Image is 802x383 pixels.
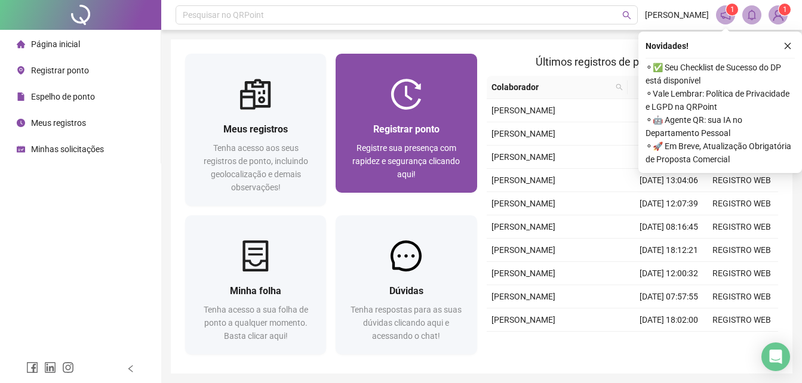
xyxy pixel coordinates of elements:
[705,262,778,285] td: REGISTRO WEB
[17,119,25,127] span: clock-circle
[705,239,778,262] td: REGISTRO WEB
[44,362,56,373] span: linkedin
[31,92,95,101] span: Espelho de ponto
[645,8,709,21] span: [PERSON_NAME]
[17,92,25,101] span: file
[17,66,25,75] span: environment
[536,55,729,68] span: Últimos registros de ponto sincronizados
[491,268,555,278] span: [PERSON_NAME]
[646,87,795,113] span: ⚬ Vale Lembrar: Política de Privacidade e LGPD na QRPoint
[31,66,89,75] span: Registrar ponto
[632,122,705,146] td: [DATE] 07:14:26
[761,342,790,371] div: Open Intercom Messenger
[491,315,555,325] span: [PERSON_NAME]
[720,10,731,20] span: notification
[730,5,735,14] span: 1
[373,123,440,135] span: Registrar ponto
[17,40,25,48] span: home
[491,292,555,301] span: [PERSON_NAME]
[491,245,555,255] span: [PERSON_NAME]
[632,169,705,192] td: [DATE] 13:04:06
[783,42,792,50] span: close
[632,99,705,122] td: [DATE] 12:59:58
[646,113,795,140] span: ⚬ 🤖 Agente QR: sua IA no Departamento Pessoal
[352,143,460,179] span: Registre sua presença com rapidez e segurança clicando aqui!
[632,239,705,262] td: [DATE] 18:12:21
[17,145,25,153] span: schedule
[491,129,555,138] span: [PERSON_NAME]
[351,305,462,341] span: Tenha respostas para as suas dúvidas clicando aqui e acessando o chat!
[632,262,705,285] td: [DATE] 12:00:32
[31,118,86,128] span: Meus registros
[616,84,623,91] span: search
[613,78,625,96] span: search
[491,222,555,231] span: [PERSON_NAME]
[632,332,705,355] td: [DATE] 13:20:19
[726,4,738,16] sup: 1
[204,143,308,192] span: Tenha acesso aos seus registros de ponto, incluindo geolocalização e demais observações!
[783,5,787,14] span: 1
[491,199,555,208] span: [PERSON_NAME]
[705,285,778,308] td: REGISTRO WEB
[705,192,778,215] td: REGISTRO WEB
[185,215,326,354] a: Minha folhaTenha acesso a sua folha de ponto a qualquer momento. Basta clicar aqui!
[646,140,795,166] span: ⚬ 🚀 Em Breve, Atualização Obrigatória de Proposta Comercial
[31,39,80,49] span: Página inicial
[705,215,778,239] td: REGISTRO WEB
[632,192,705,215] td: [DATE] 12:07:39
[336,215,477,354] a: DúvidasTenha respostas para as suas dúvidas clicando aqui e acessando o chat!
[628,76,698,99] th: Data/Hora
[31,144,104,154] span: Minhas solicitações
[491,152,555,162] span: [PERSON_NAME]
[127,365,135,373] span: left
[491,81,612,94] span: Colaborador
[389,285,423,296] span: Dúvidas
[632,215,705,239] td: [DATE] 08:16:45
[632,308,705,332] td: [DATE] 18:02:00
[223,123,288,135] span: Meus registros
[705,332,778,355] td: REGISTRO WEB
[769,6,787,24] img: 85647
[491,106,555,115] span: [PERSON_NAME]
[705,308,778,332] td: REGISTRO WEB
[204,305,308,341] span: Tenha acesso a sua folha de ponto a qualquer momento. Basta clicar aqui!
[62,362,74,373] span: instagram
[632,285,705,308] td: [DATE] 07:57:55
[622,11,631,20] span: search
[632,81,684,94] span: Data/Hora
[779,4,791,16] sup: Atualize o seu contato no menu Meus Dados
[336,54,477,193] a: Registrar pontoRegistre sua presença com rapidez e segurança clicando aqui!
[646,61,795,87] span: ⚬ ✅ Seu Checklist de Sucesso do DP está disponível
[705,169,778,192] td: REGISTRO WEB
[746,10,757,20] span: bell
[185,54,326,206] a: Meus registrosTenha acesso aos seus registros de ponto, incluindo geolocalização e demais observa...
[491,175,555,185] span: [PERSON_NAME]
[230,285,281,296] span: Minha folha
[632,146,705,169] td: [DATE] 17:56:40
[26,362,38,373] span: facebook
[646,39,689,52] span: Novidades !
